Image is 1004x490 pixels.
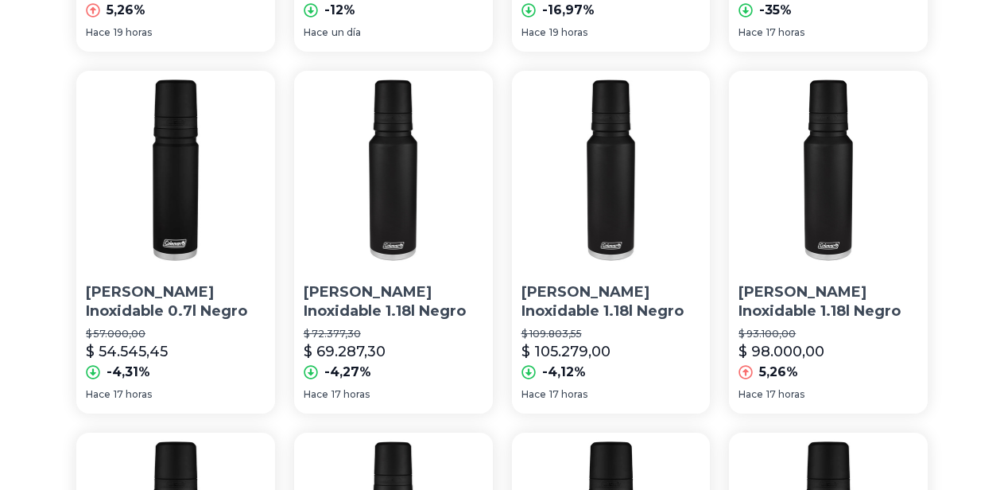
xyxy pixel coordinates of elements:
p: [PERSON_NAME] Inoxidable 0.7l Negro [86,282,266,322]
span: 17 horas [331,388,370,401]
img: Termo Coleman Matero De Acero Inoxidable 1.18l Negro [512,71,711,270]
span: Hace [304,388,328,401]
span: 19 horas [549,26,587,39]
p: [PERSON_NAME] Inoxidable 1.18l Negro [521,282,701,322]
p: -12% [324,1,355,20]
span: 17 horas [766,388,804,401]
span: Hace [86,388,110,401]
p: $ 105.279,00 [521,340,611,363]
span: Hace [521,26,546,39]
img: Termo Coleman Matero De Acero Inoxidable 1.18l Negro [294,71,493,270]
span: Hace [738,26,763,39]
p: -16,97% [542,1,595,20]
a: Termo Coleman Matero De Acero Inoxidable 1.18l Negro[PERSON_NAME] Inoxidable 1.18l Negro$ 109.803... [512,71,711,414]
span: 17 horas [549,388,587,401]
span: 17 horas [114,388,152,401]
img: Termo Coleman Matero De Acero Inoxidable 1.18l Negro [729,71,928,270]
p: -35% [759,1,792,20]
span: Hace [521,388,546,401]
span: 17 horas [766,26,804,39]
span: Hace [738,388,763,401]
a: Termo Coleman Matero De Acero Inoxidable 0.7l Negro[PERSON_NAME] Inoxidable 0.7l Negro$ 57.000,00... [76,71,275,414]
p: $ 109.803,55 [521,328,701,340]
p: $ 93.100,00 [738,328,918,340]
p: $ 72.377,30 [304,328,483,340]
span: un día [331,26,361,39]
a: Termo Coleman Matero De Acero Inoxidable 1.18l Negro[PERSON_NAME] Inoxidable 1.18l Negro$ 72.377,... [294,71,493,414]
p: [PERSON_NAME] Inoxidable 1.18l Negro [304,282,483,322]
p: [PERSON_NAME] Inoxidable 1.18l Negro [738,282,918,322]
p: -4,12% [542,363,586,382]
p: $ 57.000,00 [86,328,266,340]
p: -4,31% [107,363,150,382]
span: Hace [86,26,110,39]
p: $ 98.000,00 [738,340,824,363]
p: 5,26% [107,1,145,20]
span: Hace [304,26,328,39]
span: 19 horas [114,26,152,39]
p: -4,27% [324,363,371,382]
a: Termo Coleman Matero De Acero Inoxidable 1.18l Negro[PERSON_NAME] Inoxidable 1.18l Negro$ 93.100,... [729,71,928,414]
img: Termo Coleman Matero De Acero Inoxidable 0.7l Negro [76,71,275,270]
p: $ 69.287,30 [304,340,386,363]
p: 5,26% [759,363,798,382]
p: $ 54.545,45 [86,340,168,363]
